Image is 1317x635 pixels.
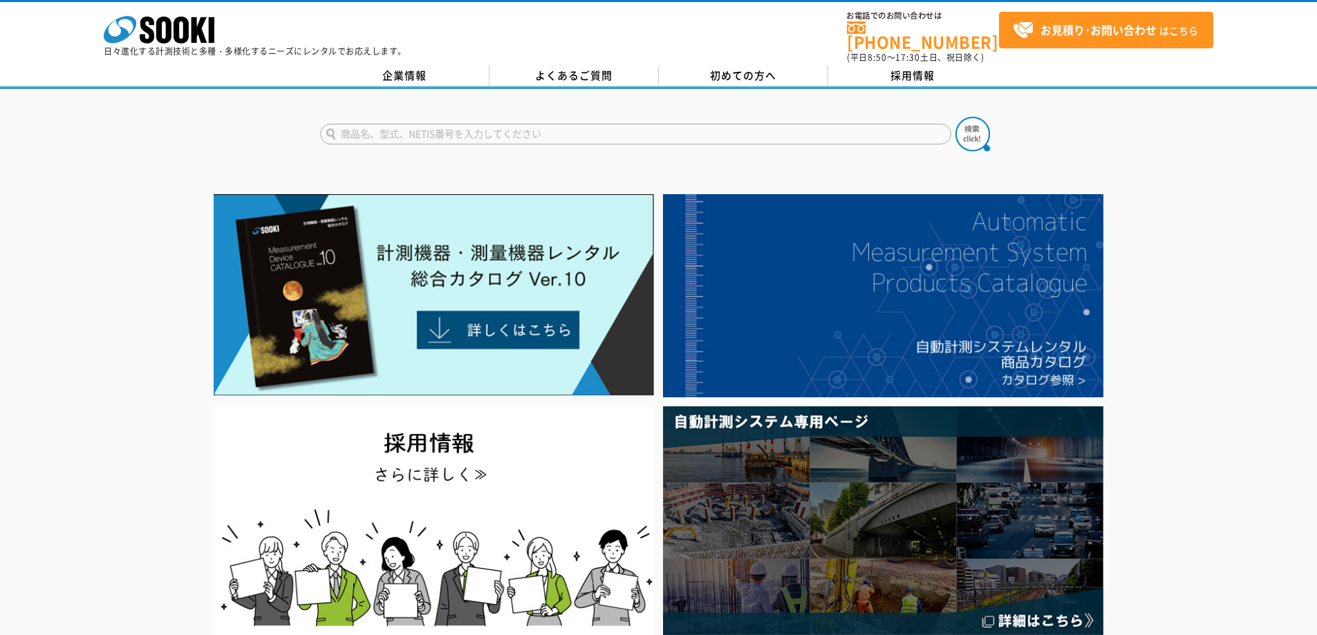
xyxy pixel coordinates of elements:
[868,51,887,64] span: 8:50
[320,66,489,86] a: 企業情報
[710,68,776,83] span: 初めての方へ
[847,51,984,64] span: (平日 ～ 土日、祝日除く)
[320,124,951,144] input: 商品名、型式、NETIS番号を入力してください
[1013,20,1198,41] span: はこちら
[999,12,1213,48] a: お見積り･お問い合わせはこちら
[895,51,920,64] span: 17:30
[847,12,999,20] span: お電話でのお問い合わせは
[659,66,828,86] a: 初めての方へ
[214,194,654,396] img: Catalog Ver10
[1040,21,1157,38] strong: お見積り･お問い合わせ
[663,406,1103,635] img: 自動計測システム専用ページ
[847,21,999,50] a: [PHONE_NUMBER]
[104,47,407,55] p: 日々進化する計測技術と多種・多様化するニーズにレンタルでお応えします。
[955,117,990,151] img: btn_search.png
[214,406,654,635] img: SOOKI recruit
[489,66,659,86] a: よくあるご質問
[828,66,998,86] a: 採用情報
[663,194,1103,397] img: 自動計測システムカタログ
